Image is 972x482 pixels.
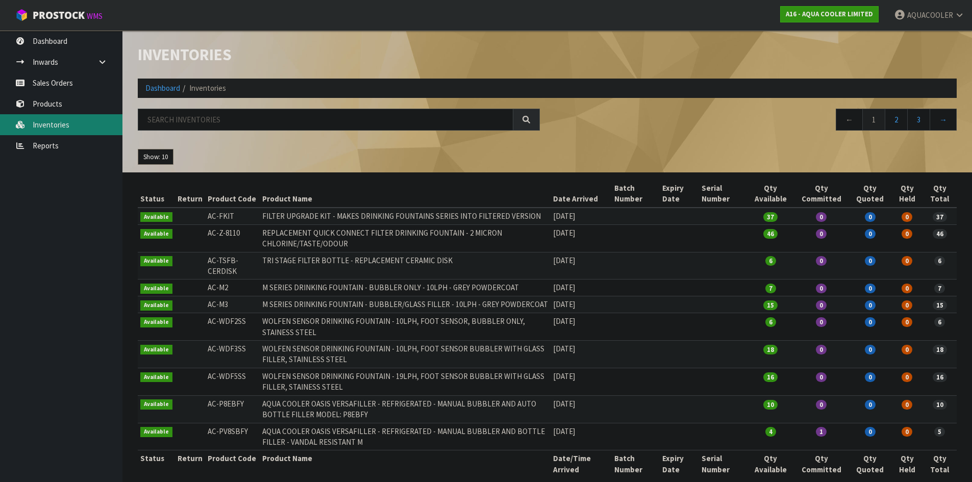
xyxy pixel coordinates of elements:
span: ProStock [33,9,85,22]
span: 0 [902,372,912,382]
a: 3 [907,109,930,131]
th: Product Code [205,450,260,477]
img: cube-alt.png [15,9,28,21]
td: [DATE] [551,395,612,423]
td: M SERIES DRINKING FOUNTAIN - BUBBLER ONLY - 10LPH - GREY POWDERCOAT [260,280,551,296]
span: Inventories [189,83,226,93]
span: 0 [816,345,827,354]
a: 1 [862,109,885,131]
span: Available [140,212,172,222]
th: Qty Quoted [849,450,891,477]
th: Date Arrived [551,180,612,208]
span: 16 [933,372,947,382]
th: Batch Number [612,450,660,477]
td: [DATE] [551,368,612,395]
span: 1 [816,427,827,437]
span: 0 [816,372,827,382]
td: AC-Z-8110 [205,224,260,252]
td: [DATE] [551,252,612,280]
td: [DATE] [551,296,612,313]
span: 6 [765,256,776,266]
span: Available [140,317,172,327]
span: 0 [816,400,827,410]
span: 18 [933,345,947,354]
span: 37 [763,212,778,222]
td: [DATE] [551,341,612,368]
nav: Page navigation [555,109,957,134]
span: 4 [765,427,776,437]
button: Show: 10 [138,149,173,165]
span: Available [140,345,172,355]
span: 0 [816,300,827,310]
td: AQUA COOLER OASIS VERSAFILLER - REFRIGERATED - MANUAL BUBBLER AND BOTTLE FILLER - VANDAL RESISTANT M [260,423,551,450]
span: 7 [765,284,776,293]
span: 46 [763,229,778,239]
th: Qty Quoted [849,180,891,208]
th: Qty Committed [794,450,849,477]
span: 0 [902,427,912,437]
td: AC-FKIT [205,208,260,224]
th: Expiry Date [660,180,699,208]
span: 0 [816,317,827,327]
td: [DATE] [551,208,612,224]
span: 0 [902,400,912,410]
span: 16 [763,372,778,382]
a: → [930,109,957,131]
span: Available [140,399,172,410]
th: Qty Total [923,450,957,477]
th: Qty Committed [794,180,849,208]
td: AC-TSFB-CERDISK [205,252,260,280]
span: 0 [865,229,876,239]
td: [DATE] [551,224,612,252]
span: AQUACOOLER [907,10,953,20]
span: 0 [816,256,827,266]
th: Product Code [205,180,260,208]
span: 0 [902,229,912,239]
span: 0 [816,229,827,239]
span: 46 [933,229,947,239]
th: Serial Number [699,450,747,477]
span: 0 [865,400,876,410]
span: Available [140,427,172,437]
small: WMS [87,11,103,21]
td: FILTER UPGRADE KIT - MAKES DRINKING FOUNTAINS SERIES INTO FILTERED VERSION [260,208,551,224]
th: Product Name [260,450,551,477]
td: REPLACEMENT QUICK CONNECT FILTER DRINKING FOUNTAIN - 2 MICRON CHLORINE/TASTE/ODOUR [260,224,551,252]
td: AC-M3 [205,296,260,313]
span: 0 [902,212,912,222]
th: Return [175,450,205,477]
span: 0 [902,345,912,354]
span: 0 [865,284,876,293]
th: Status [138,180,175,208]
span: 6 [765,317,776,327]
span: 10 [933,400,947,410]
span: 0 [816,284,827,293]
span: 10 [763,400,778,410]
span: 0 [902,300,912,310]
th: Qty Available [747,450,794,477]
th: Status [138,450,175,477]
th: Date/Time Arrived [551,450,612,477]
td: WOLFEN SENSOR DRINKING FOUNTAIN - 10LPH, FOOT SENSOR, BUBBLER ONLY, STAINESS STEEL [260,313,551,341]
td: WOLFEN SENSOR DRINKING FOUNTAIN - 19LPH, FOOT SENSOR BUBBLER WITH GLASS FILLER, STAINESS STEEL [260,368,551,395]
span: 0 [865,427,876,437]
span: 37 [933,212,947,222]
td: WOLFEN SENSOR DRINKING FOUNTAIN - 10LPH, FOOT SENSOR BUBBLER WITH GLASS FILLER, STAINLESS STEEL [260,341,551,368]
span: 0 [865,372,876,382]
span: Available [140,229,172,239]
input: Search inventories [138,109,513,131]
span: 0 [865,212,876,222]
span: 0 [902,284,912,293]
span: Available [140,256,172,266]
a: ← [836,109,863,131]
a: 2 [885,109,908,131]
td: [DATE] [551,423,612,450]
td: TRI STAGE FILTER BOTTLE - REPLACEMENT CERAMIC DISK [260,252,551,280]
th: Product Name [260,180,551,208]
span: 15 [933,300,947,310]
span: 15 [763,300,778,310]
strong: A16 - AQUA COOLER LIMITED [786,10,873,18]
th: Expiry Date [660,450,699,477]
th: Serial Number [699,180,747,208]
span: Available [140,284,172,294]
